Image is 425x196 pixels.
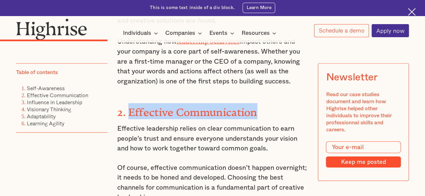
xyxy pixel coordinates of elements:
a: Visionary Thinking [27,105,71,113]
div: Table of contents [16,69,58,76]
a: Influence in Leadership [27,98,82,106]
a: Adaptability [27,112,56,120]
img: Cross icon [408,8,416,16]
div: Companies [165,29,204,37]
div: Resources [241,29,269,37]
div: Individuals [123,29,160,37]
a: Schedule a demo [314,24,369,37]
input: Keep me posted [326,156,400,168]
div: Individuals [123,29,151,37]
p: Effective leadership relies on clear communication to earn people’s trust and ensure everyone und... [117,124,308,154]
input: Your e-mail [326,141,400,153]
div: Events [209,29,236,37]
div: Events [209,29,227,37]
div: Resources [241,29,278,37]
img: Highrise logo [16,18,87,40]
strong: 2. Effective Communication [117,106,257,113]
a: Learn More [243,3,275,13]
p: Understanding how impact others and your company is a core part of self-awareness. Whether you ar... [117,35,308,86]
div: This is some text inside of a div block. [150,5,235,11]
a: Learning Agility [27,119,65,127]
div: Newsletter [326,72,377,83]
div: Read our case studies document and learn how Highrise helped other individuals to improve their p... [326,91,400,133]
div: Companies [165,29,195,37]
a: Self-Awareness [27,84,65,92]
a: Effective Communication [27,91,88,99]
a: Apply now [372,24,409,37]
form: Modal Form [326,141,400,168]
